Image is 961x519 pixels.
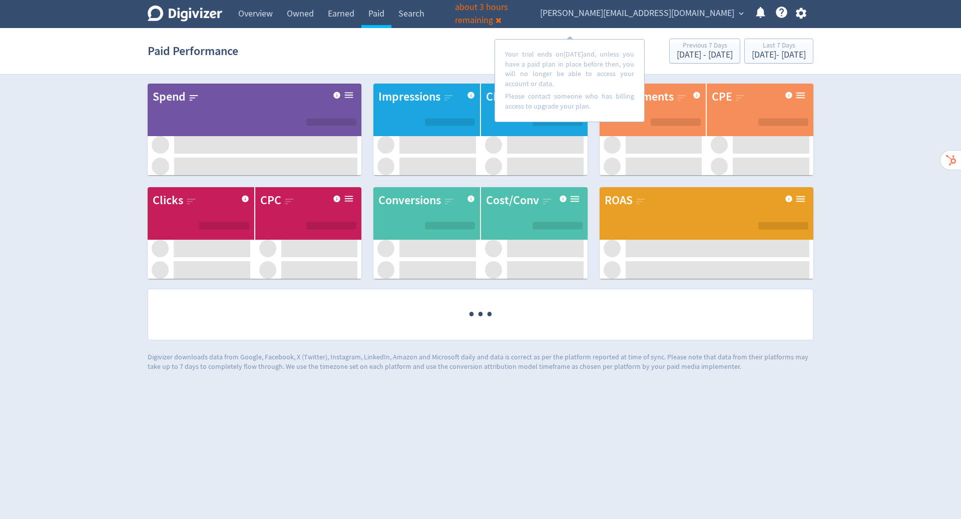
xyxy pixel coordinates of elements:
div: Clicks [153,192,183,209]
button: Previous 7 Days[DATE] - [DATE] [669,39,740,64]
div: Spend [153,89,186,106]
h1: Paid Performance [148,35,238,67]
span: expand_more [737,9,746,18]
div: Last 7 Days [752,42,806,51]
div: Impressions [378,89,440,106]
div: Cost/Conv [486,192,539,209]
button: [PERSON_NAME][EMAIL_ADDRESS][DOMAIN_NAME] [537,6,746,22]
div: CPE [712,89,732,106]
div: ROAS [605,192,633,209]
span: about 3 hours remaining [455,2,508,26]
div: [DATE] - [DATE] [677,51,733,60]
span: · [476,289,485,340]
span: · [485,289,494,340]
div: [DATE] - [DATE] [752,51,806,60]
span: · [467,289,476,340]
button: Last 7 Days[DATE]- [DATE] [744,39,813,64]
p: Please contact someone who has billing access to upgrade your plan. [505,92,634,111]
div: CPC [260,192,281,209]
div: CPM [486,89,509,106]
p: Your trial ends on [DATE] and, unless you have a paid plan in place before then, you will no long... [505,50,634,89]
div: Previous 7 Days [677,42,733,51]
p: Digivizer downloads data from Google, Facebook, X (Twitter), Instagram, LinkedIn, Amazon and Micr... [148,352,813,372]
div: Conversions [378,192,441,209]
span: [PERSON_NAME][EMAIL_ADDRESS][DOMAIN_NAME] [540,6,734,22]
